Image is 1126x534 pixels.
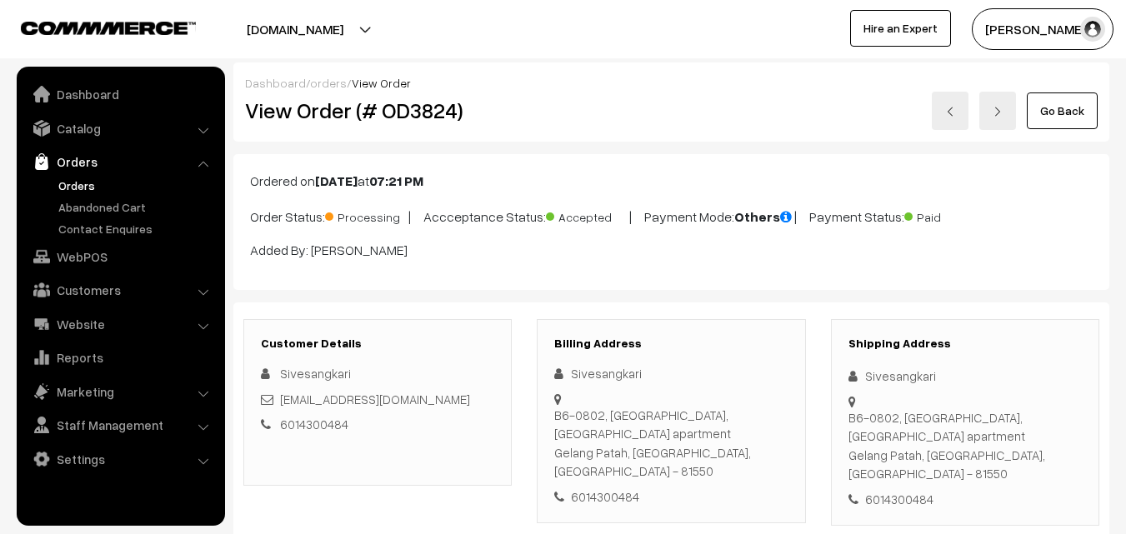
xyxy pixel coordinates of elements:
[21,17,167,37] a: COMMMERCE
[945,107,955,117] img: left-arrow.png
[993,107,1003,117] img: right-arrow.png
[21,22,196,34] img: COMMMERCE
[54,177,219,194] a: Orders
[554,364,788,383] div: Sivesangkari
[280,417,348,432] a: 6014300484
[21,275,219,305] a: Customers
[21,79,219,109] a: Dashboard
[280,366,351,381] span: Sivesangkari
[21,410,219,440] a: Staff Management
[280,392,470,407] a: [EMAIL_ADDRESS][DOMAIN_NAME]
[54,198,219,216] a: Abandoned Cart
[848,367,1082,386] div: Sivesangkari
[245,74,1098,92] div: / /
[734,208,794,225] b: Others
[850,10,951,47] a: Hire an Expert
[21,113,219,143] a: Catalog
[250,240,1093,260] p: Added By: [PERSON_NAME]
[188,8,402,50] button: [DOMAIN_NAME]
[21,242,219,272] a: WebPOS
[369,172,423,189] b: 07:21 PM
[325,204,408,226] span: Processing
[310,76,347,90] a: orders
[21,377,219,407] a: Marketing
[904,204,988,226] span: Paid
[250,171,1093,191] p: Ordered on at
[554,406,788,481] div: B6-0802, [GEOGRAPHIC_DATA], [GEOGRAPHIC_DATA] apartment Gelang Patah, [GEOGRAPHIC_DATA], [GEOGRAP...
[1080,17,1105,42] img: user
[261,337,494,351] h3: Customer Details
[245,76,306,90] a: Dashboard
[21,342,219,372] a: Reports
[546,204,629,226] span: Accepted
[21,444,219,474] a: Settings
[21,147,219,177] a: Orders
[250,204,1093,227] p: Order Status: | Accceptance Status: | Payment Mode: | Payment Status:
[848,337,1082,351] h3: Shipping Address
[554,337,788,351] h3: Billing Address
[352,76,411,90] span: View Order
[54,220,219,237] a: Contact Enquires
[1027,92,1098,129] a: Go Back
[245,97,513,123] h2: View Order (# OD3824)
[848,490,1082,509] div: 6014300484
[315,172,358,189] b: [DATE]
[21,309,219,339] a: Website
[554,487,788,507] div: 6014300484
[972,8,1113,50] button: [PERSON_NAME]
[848,408,1082,483] div: B6-0802, [GEOGRAPHIC_DATA], [GEOGRAPHIC_DATA] apartment Gelang Patah, [GEOGRAPHIC_DATA], [GEOGRAP...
